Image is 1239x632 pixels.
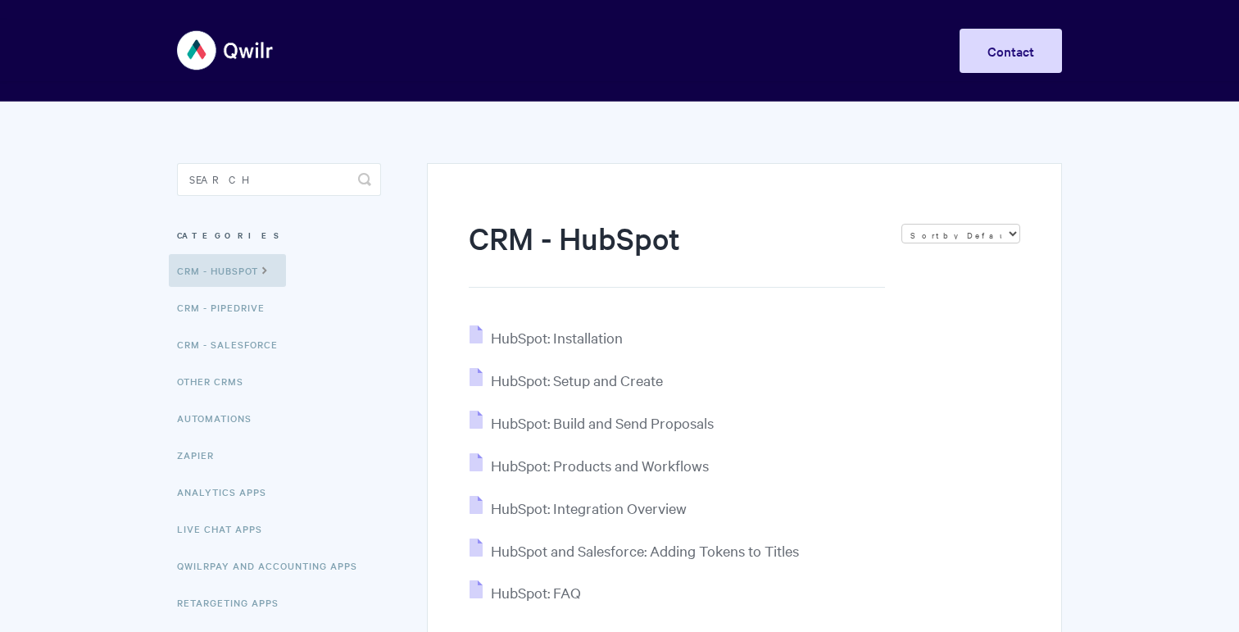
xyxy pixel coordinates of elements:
a: QwilrPay and Accounting Apps [177,549,370,582]
a: Other CRMs [177,365,256,398]
span: HubSpot: Integration Overview [491,498,687,517]
a: Automations [177,402,264,434]
img: Qwilr Help Center [177,20,275,81]
a: HubSpot: FAQ [470,583,581,602]
a: Contact [960,29,1062,73]
a: Retargeting Apps [177,586,291,619]
span: HubSpot and Salesforce: Adding Tokens to Titles [491,541,799,560]
h3: Categories [177,221,381,250]
span: HubSpot: FAQ [491,583,581,602]
select: Page reloads on selection [901,224,1020,243]
a: HubSpot and Salesforce: Adding Tokens to Titles [470,541,799,560]
a: HubSpot: Installation [470,328,623,347]
a: Zapier [177,439,226,471]
a: CRM - Salesforce [177,328,290,361]
a: HubSpot: Setup and Create [470,371,663,389]
a: CRM - HubSpot [169,254,286,287]
a: HubSpot: Build and Send Proposals [470,413,714,432]
span: HubSpot: Installation [491,328,623,347]
span: HubSpot: Setup and Create [491,371,663,389]
a: HubSpot: Integration Overview [470,498,687,517]
span: HubSpot: Products and Workflows [491,456,709,475]
a: HubSpot: Products and Workflows [470,456,709,475]
a: CRM - Pipedrive [177,291,277,324]
span: HubSpot: Build and Send Proposals [491,413,714,432]
input: Search [177,163,381,196]
a: Live Chat Apps [177,512,275,545]
h1: CRM - HubSpot [469,217,885,288]
a: Analytics Apps [177,475,279,508]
